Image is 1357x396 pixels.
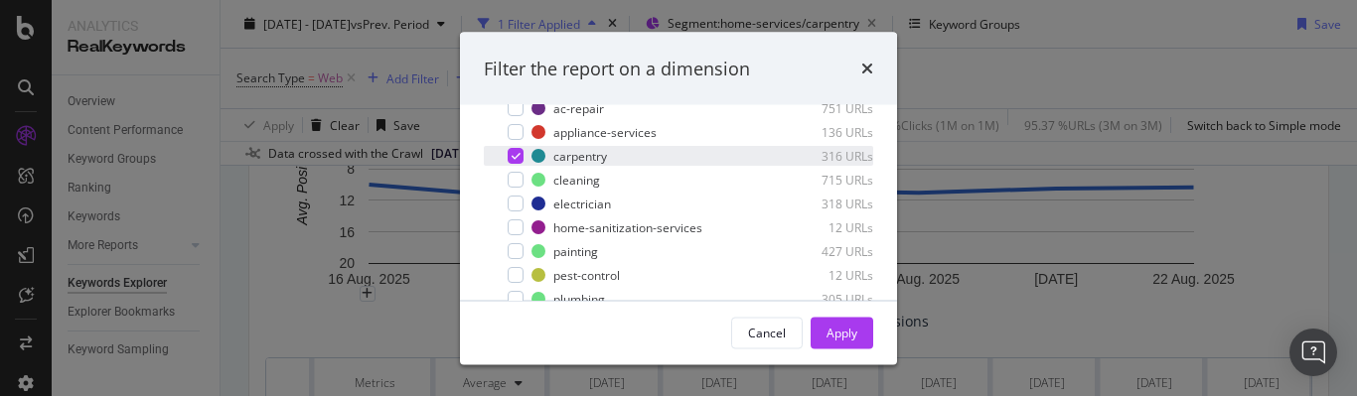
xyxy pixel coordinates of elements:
[776,291,873,308] div: 305 URLs
[553,243,598,260] div: painting
[748,324,786,340] div: Cancel
[776,172,873,189] div: 715 URLs
[731,317,803,348] button: Cancel
[861,56,873,81] div: times
[811,317,873,348] button: Apply
[553,100,604,117] div: ac-repair
[776,267,873,284] div: 12 URLs
[553,219,702,236] div: home-sanitization-services
[776,124,873,141] div: 136 URLs
[776,243,873,260] div: 427 URLs
[776,100,873,117] div: 751 URLs
[553,267,620,284] div: pest-control
[553,148,607,165] div: carpentry
[460,32,897,364] div: modal
[553,124,657,141] div: appliance-services
[776,196,873,212] div: 318 URLs
[776,219,873,236] div: 12 URLs
[553,172,600,189] div: cleaning
[776,148,873,165] div: 316 URLs
[553,291,605,308] div: plumbing
[553,196,611,212] div: electrician
[1289,329,1337,376] div: Open Intercom Messenger
[484,56,750,81] div: Filter the report on a dimension
[827,324,857,340] div: Apply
